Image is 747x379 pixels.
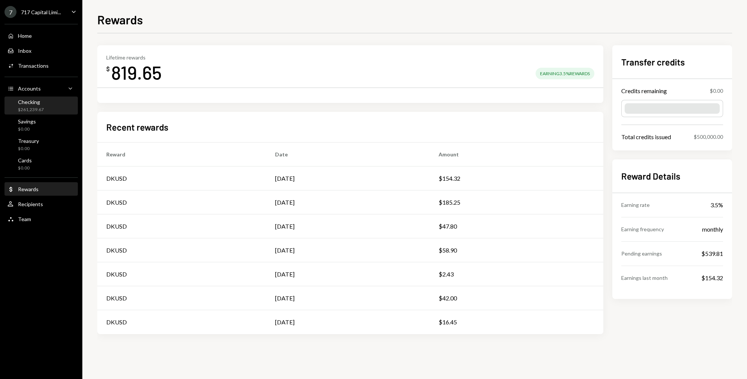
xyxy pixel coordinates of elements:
[18,157,32,163] div: Cards
[97,286,266,310] td: DKUSD
[18,165,32,171] div: $0.00
[111,61,162,84] div: 819.65
[97,238,266,262] td: DKUSD
[4,44,78,57] a: Inbox
[275,222,295,231] div: [DATE]
[430,143,603,166] th: Amount
[21,9,61,15] div: 717 Capital Limi...
[18,85,41,92] div: Accounts
[710,87,723,95] div: $0.00
[97,12,143,27] h1: Rewards
[4,116,78,134] a: Savings$0.00
[621,132,671,141] div: Total credits issued
[275,270,295,279] div: [DATE]
[621,201,650,209] div: Earning rate
[701,273,723,282] div: $154.32
[18,186,39,192] div: Rewards
[106,54,162,61] div: Lifetime rewards
[430,238,603,262] td: $58.90
[275,174,295,183] div: [DATE]
[621,56,723,68] h2: Transfer credits
[106,121,168,133] h2: Recent rewards
[4,97,78,114] a: Checking$261,239.67
[18,62,49,69] div: Transactions
[4,197,78,211] a: Recipients
[430,286,603,310] td: $42.00
[18,126,36,132] div: $0.00
[266,143,430,166] th: Date
[430,190,603,214] td: $185.25
[701,249,723,258] div: $539.81
[694,133,723,141] div: $500,000.00
[621,170,723,182] h2: Reward Details
[4,182,78,196] a: Rewards
[97,310,266,334] td: DKUSD
[430,214,603,238] td: $47.80
[18,216,31,222] div: Team
[18,201,43,207] div: Recipients
[430,262,603,286] td: $2.43
[702,225,723,234] div: monthly
[621,225,664,233] div: Earning frequency
[4,6,16,18] div: 7
[275,318,295,327] div: [DATE]
[275,198,295,207] div: [DATE]
[18,107,44,113] div: $261,239.67
[4,212,78,226] a: Team
[710,201,723,210] div: 3.5%
[621,86,667,95] div: Credits remaining
[275,294,295,303] div: [DATE]
[18,33,32,39] div: Home
[18,146,39,152] div: $0.00
[430,166,603,190] td: $154.32
[106,65,110,73] div: $
[621,250,662,257] div: Pending earnings
[4,82,78,95] a: Accounts
[97,190,266,214] td: DKUSD
[4,135,78,153] a: Treasury$0.00
[536,68,594,79] div: Earning 3.5% Rewards
[97,143,266,166] th: Reward
[4,29,78,42] a: Home
[18,138,39,144] div: Treasury
[4,155,78,173] a: Cards$0.00
[18,48,31,54] div: Inbox
[18,99,44,105] div: Checking
[275,246,295,255] div: [DATE]
[97,214,266,238] td: DKUSD
[430,310,603,334] td: $16.45
[97,262,266,286] td: DKUSD
[97,166,266,190] td: DKUSD
[18,118,36,125] div: Savings
[4,59,78,72] a: Transactions
[621,274,668,282] div: Earnings last month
